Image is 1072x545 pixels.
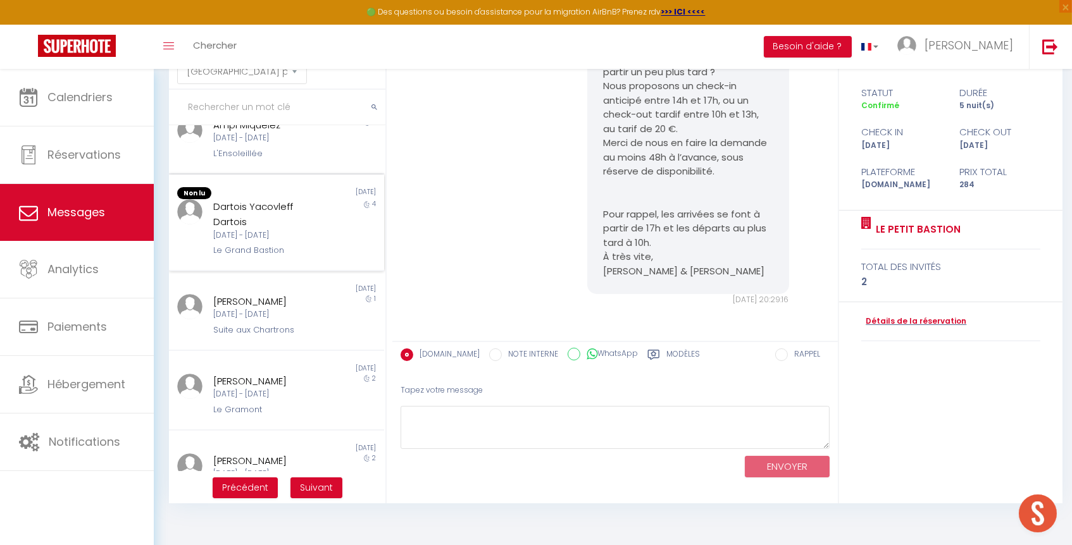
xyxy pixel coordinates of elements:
[888,25,1029,69] a: ... [PERSON_NAME]
[861,259,1040,274] div: total des invités
[925,37,1013,53] span: [PERSON_NAME]
[861,274,1040,290] div: 2
[372,374,376,383] span: 2
[853,179,950,191] div: [DOMAIN_NAME]
[372,118,376,127] span: 3
[951,125,1049,140] div: check out
[1019,494,1057,532] div: Ouvrir le chat
[213,477,278,499] button: Previous
[177,118,203,143] img: ...
[193,39,237,52] span: Chercher
[213,147,322,160] div: L'Ensoleillée
[213,388,322,400] div: [DATE] - [DATE]
[290,477,342,499] button: Next
[897,36,916,55] img: ...
[587,294,789,306] div: [DATE] 20:29:16
[603,51,773,179] p: ⏰ Envie d’arriver plus tôt ou de partir un peu plus tard ? Nous proposons un check-in anticipé en...
[47,261,99,277] span: Analytics
[788,348,820,362] label: RAPPEL
[213,403,322,416] div: Le Gramont
[47,89,113,105] span: Calendriers
[502,348,558,362] label: NOTE INTERNE
[177,294,203,319] img: ...
[853,85,950,101] div: statut
[277,284,384,294] div: [DATE]
[47,376,125,392] span: Hébergement
[47,319,107,334] span: Paiements
[300,481,333,494] span: Suivant
[213,374,322,389] div: [PERSON_NAME]
[277,364,384,374] div: [DATE]
[951,100,1049,112] div: 5 nuit(s)
[213,294,322,309] div: [PERSON_NAME]
[277,187,384,200] div: [DATE]
[177,199,203,224] img: ...
[213,118,322,133] div: Ampi Miquelez
[184,25,246,69] a: Chercher
[603,207,773,250] p: Pour rappel, les arrivées se font à partir de 17h et les départs au plus tard à 10h.
[277,443,384,453] div: [DATE]
[213,199,322,229] div: Dartois Yacovleff Dartois
[661,6,706,17] a: >>> ICI <<<<
[603,250,773,278] p: À très vite, [PERSON_NAME] & [PERSON_NAME]
[47,147,121,162] span: Réservations
[871,222,961,237] a: Le Petit Bastion
[853,125,950,140] div: check in
[374,294,376,303] span: 1
[47,204,105,220] span: Messages
[764,36,852,58] button: Besoin d'aide ?
[222,481,268,494] span: Précédent
[413,348,480,362] label: [DOMAIN_NAME]
[177,453,203,479] img: ...
[401,375,830,406] div: Tapez votre message
[1042,39,1058,54] img: logout
[861,315,966,328] a: Détails de la réservation
[213,230,322,242] div: [DATE] - [DATE]
[38,35,116,57] img: Super Booking
[213,244,322,257] div: Le Grand Bastion
[951,179,1049,191] div: 284
[853,140,950,152] div: [DATE]
[213,132,322,144] div: [DATE] - [DATE]
[372,199,376,209] span: 4
[861,100,899,111] span: Confirmé
[951,85,1049,101] div: durée
[177,374,203,399] img: ...
[580,348,638,362] label: WhatsApp
[177,187,211,200] span: Non lu
[372,453,376,463] span: 2
[169,90,385,125] input: Rechercher un mot clé
[666,348,700,364] label: Modèles
[745,456,830,478] button: ENVOYER
[951,164,1049,180] div: Prix total
[49,434,120,450] span: Notifications
[213,324,322,336] div: Suite aux Chartrons
[213,453,322,468] div: [PERSON_NAME]
[213,309,322,321] div: [DATE] - [DATE]
[213,468,322,480] div: [DATE] - [DATE]
[951,140,1049,152] div: [DATE]
[853,164,950,180] div: Plateforme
